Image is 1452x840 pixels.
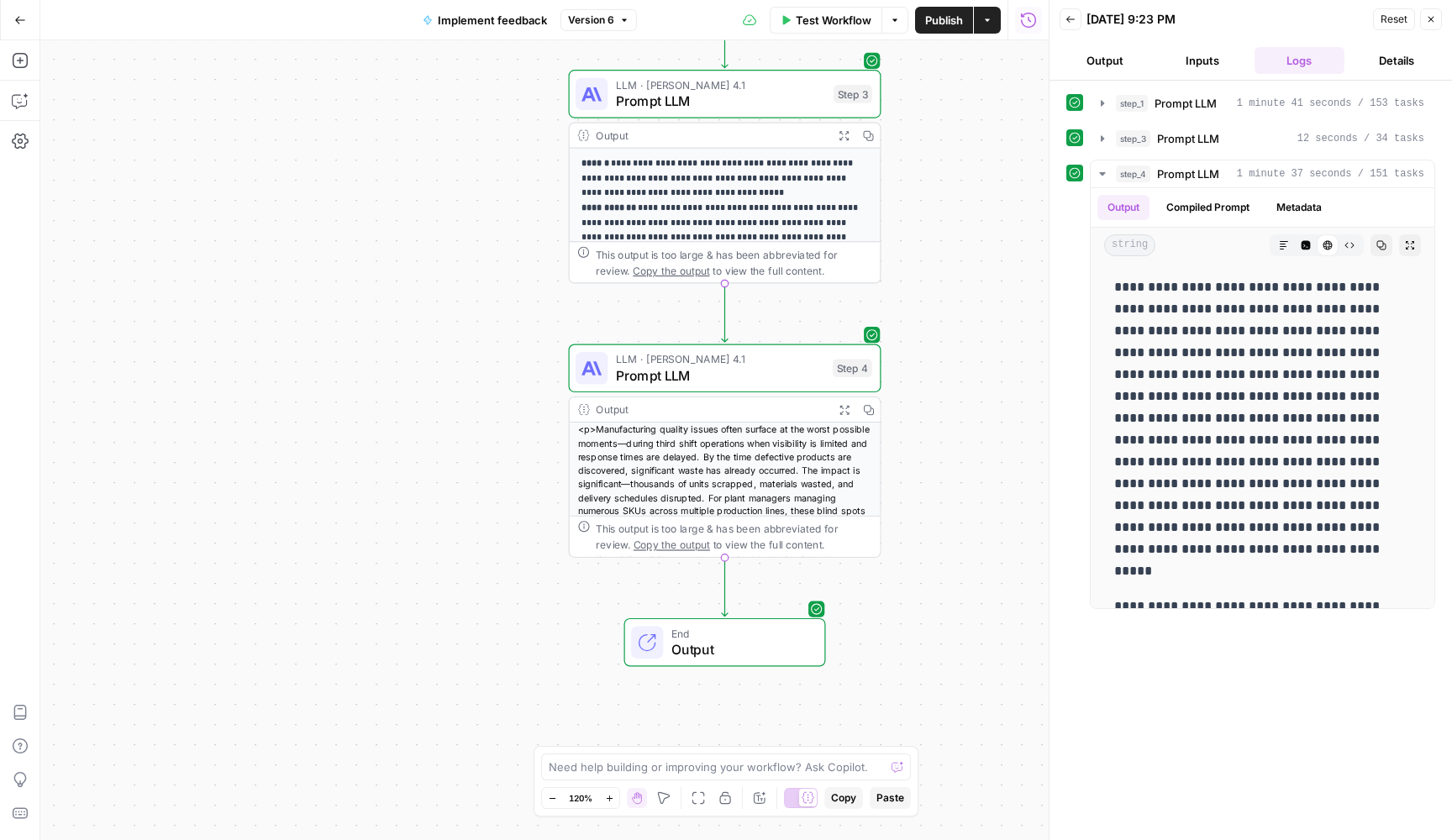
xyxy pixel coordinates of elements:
span: Version 6 [568,13,614,28]
button: Implement feedback [413,7,557,34]
span: Publish [925,12,963,29]
span: Copy the output [633,538,709,550]
span: Prompt LLM [616,91,826,111]
button: Test Workflow [770,7,881,34]
button: Logs [1255,47,1345,74]
div: EndOutput [569,618,881,667]
button: 1 minute 37 seconds / 151 tasks [1091,160,1434,187]
button: Details [1351,47,1442,74]
button: Version 6 [560,9,637,31]
span: step_1 [1116,95,1148,112]
span: End [671,625,808,641]
span: Copy the output [633,265,709,276]
div: Step 4 [833,360,872,378]
span: Prompt LLM [1157,165,1219,182]
button: Metadata [1266,195,1332,220]
span: Test Workflow [796,12,871,29]
g: Edge from step_1 to step_3 [722,9,728,68]
button: 12 seconds / 34 tasks [1091,125,1434,152]
button: Output [1097,195,1149,220]
button: Inputs [1157,47,1248,74]
span: Copy [831,790,856,806]
div: Step 3 [834,85,872,103]
div: This output is too large & has been abbreviated for review. to view the full content. [596,246,872,278]
span: 12 seconds / 34 tasks [1297,131,1424,146]
span: LLM · [PERSON_NAME] 4.1 [616,77,826,93]
span: Prompt LLM [1157,130,1219,147]
span: string [1104,234,1155,256]
span: 1 minute 41 seconds / 153 tasks [1237,96,1424,111]
span: Paste [876,790,904,806]
div: This output is too large & has been abbreviated for review. to view the full content. [596,521,872,553]
button: Compiled Prompt [1156,195,1260,220]
g: Edge from step_4 to end [722,558,728,617]
span: Implement feedback [438,12,547,29]
button: Reset [1373,8,1415,30]
span: step_4 [1116,165,1150,182]
span: LLM · [PERSON_NAME] 4.1 [616,351,824,367]
span: Reset [1381,12,1407,27]
div: Output [596,402,826,417]
button: Output [1060,47,1150,74]
span: Output [671,639,808,659]
button: Publish [915,7,973,34]
div: Output [596,128,826,144]
button: Paste [870,787,911,809]
div: 1 minute 37 seconds / 151 tasks [1091,188,1434,608]
span: 1 minute 37 seconds / 151 tasks [1237,166,1424,181]
button: Copy [824,787,863,809]
button: 1 minute 41 seconds / 153 tasks [1091,90,1434,117]
g: Edge from step_3 to step_4 [722,284,728,343]
span: 120% [569,791,592,805]
span: Prompt LLM [1155,95,1217,112]
div: LLM · [PERSON_NAME] 4.1Prompt LLMStep 4Output<p>Manufacturing quality issues often surface at the... [569,344,881,558]
span: Prompt LLM [616,365,824,386]
span: step_3 [1116,130,1150,147]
